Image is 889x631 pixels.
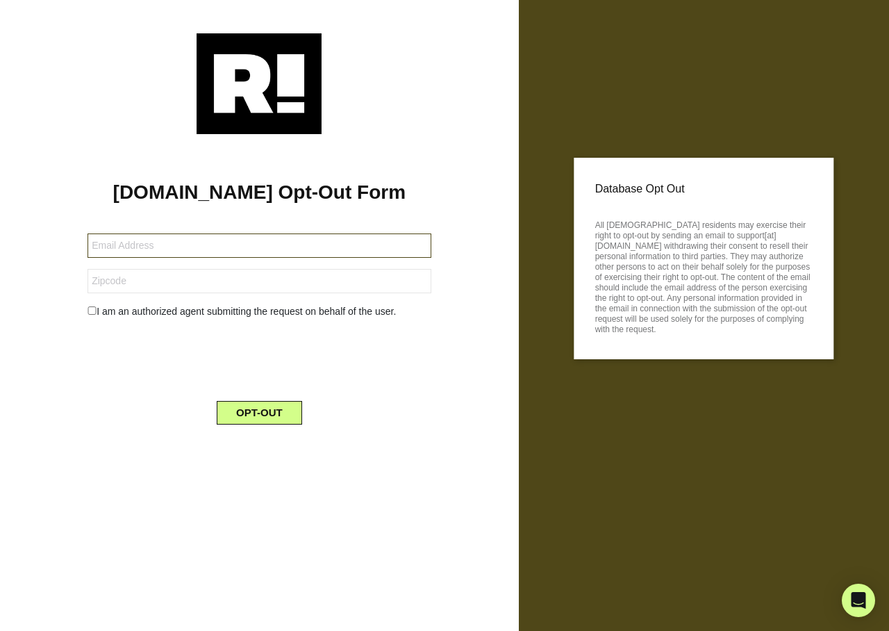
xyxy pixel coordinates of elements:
input: Zipcode [88,269,431,293]
h1: [DOMAIN_NAME] Opt-Out Form [21,181,498,204]
img: Retention.com [197,33,322,134]
button: OPT-OUT [217,401,302,425]
div: Open Intercom Messenger [842,584,875,617]
iframe: reCAPTCHA [153,330,365,384]
p: Database Opt Out [595,179,813,199]
p: All [DEMOGRAPHIC_DATA] residents may exercise their right to opt-out by sending an email to suppo... [595,216,813,335]
input: Email Address [88,233,431,258]
div: I am an authorized agent submitting the request on behalf of the user. [77,304,441,319]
